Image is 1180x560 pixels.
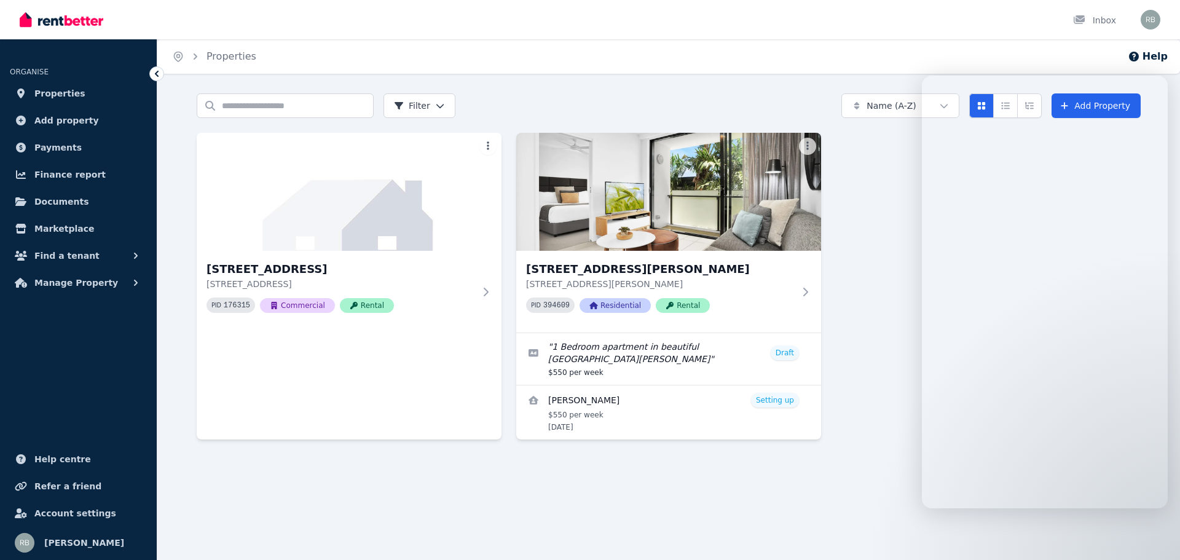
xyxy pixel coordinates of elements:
[1128,49,1168,64] button: Help
[44,535,124,550] span: [PERSON_NAME]
[34,479,101,494] span: Refer a friend
[34,506,116,521] span: Account settings
[206,50,256,62] a: Properties
[531,302,541,309] small: PID
[394,100,430,112] span: Filter
[526,278,794,290] p: [STREET_ADDRESS][PERSON_NAME]
[197,133,502,333] a: 7/17 Liuzzi Street, Pialba[STREET_ADDRESS][STREET_ADDRESS]PID 176315CommercialRental
[260,298,335,313] span: Commercial
[10,135,147,160] a: Payments
[34,140,82,155] span: Payments
[867,100,916,112] span: Name (A-Z)
[206,261,474,278] h3: [STREET_ADDRESS]
[1138,518,1168,548] iframe: Intercom live chat
[10,447,147,471] a: Help centre
[10,189,147,214] a: Documents
[516,333,821,385] a: Edit listing: 1 Bedroom apartment in beautiful Portside Hamilton
[516,133,821,251] img: 413/35 Hercules St, Hamilton
[34,221,94,236] span: Marketplace
[10,216,147,241] a: Marketplace
[516,385,821,440] a: View details for Jhonatan Villabonama
[10,474,147,499] a: Refer a friend
[10,81,147,106] a: Properties
[383,93,455,118] button: Filter
[526,261,794,278] h3: [STREET_ADDRESS][PERSON_NAME]
[340,298,394,313] span: Rental
[656,298,710,313] span: Rental
[34,452,91,467] span: Help centre
[516,133,821,333] a: 413/35 Hercules St, Hamilton[STREET_ADDRESS][PERSON_NAME][STREET_ADDRESS][PERSON_NAME]PID 394609R...
[211,302,221,309] small: PID
[34,248,100,263] span: Find a tenant
[543,301,570,310] code: 394609
[15,533,34,553] img: Rick Baek
[34,167,106,182] span: Finance report
[34,113,99,128] span: Add property
[10,243,147,268] button: Find a tenant
[10,501,147,526] a: Account settings
[34,86,85,101] span: Properties
[922,76,1168,508] iframe: Intercom live chat
[841,93,959,118] button: Name (A-Z)
[799,138,816,155] button: More options
[10,270,147,295] button: Manage Property
[224,301,250,310] code: 176315
[580,298,651,313] span: Residential
[1073,14,1116,26] div: Inbox
[34,275,118,290] span: Manage Property
[10,108,147,133] a: Add property
[206,278,474,290] p: [STREET_ADDRESS]
[10,68,49,76] span: ORGANISE
[1141,10,1160,30] img: Rick Baek
[197,133,502,251] img: 7/17 Liuzzi Street, Pialba
[20,10,103,29] img: RentBetter
[479,138,497,155] button: More options
[157,39,271,74] nav: Breadcrumb
[10,162,147,187] a: Finance report
[34,194,89,209] span: Documents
